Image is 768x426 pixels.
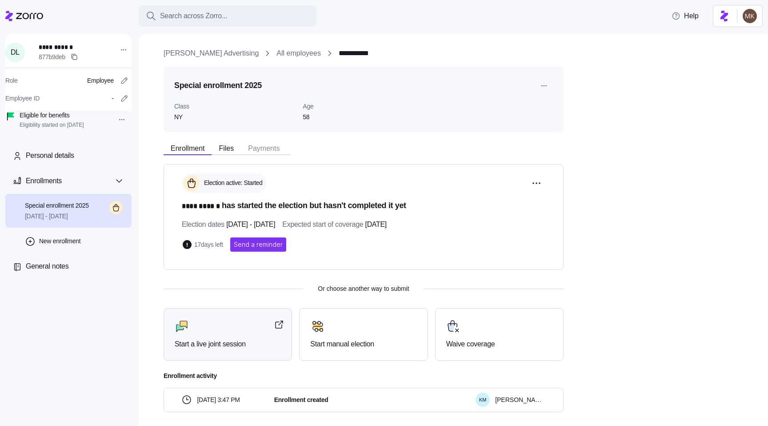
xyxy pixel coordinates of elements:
[379,220,401,231] span: [DATE]
[174,80,265,91] h1: Special enrollment 2025
[11,49,20,56] span: D L
[495,396,546,405] span: [PERSON_NAME]
[220,145,236,152] span: Files
[182,200,545,213] h1: has started the election but hasn't completed it yet
[160,11,232,22] span: Search across Zorro...
[280,48,327,59] a: All employees
[743,9,757,23] img: 5ab780eebedb11a070f00e4a129a1a32
[201,179,266,188] span: Election active: Started
[446,339,552,350] span: Waive coverage
[197,396,243,405] span: [DATE] 3:47 PM
[39,52,68,61] span: 877b9deb
[164,285,564,294] span: Or choose another way to submit
[274,396,330,405] span: Enrollment created
[139,5,316,27] button: Search across Zorro...
[171,145,206,152] span: Enrollment
[288,220,401,231] span: Expected start of coverage
[164,372,564,381] span: Enrollment activity
[310,339,416,350] span: Start manual election
[26,261,70,272] span: General notes
[164,48,262,59] a: [PERSON_NAME] Advertising
[20,121,87,129] span: Eligibility started on [DATE]
[303,113,392,121] span: 58
[25,201,93,210] span: Special enrollment 2025
[303,102,392,111] span: Age
[39,237,83,245] span: New enrollment
[671,11,699,21] span: Help
[175,339,281,350] span: Start a live joint session
[5,94,40,103] span: Employee ID
[229,220,281,231] span: [DATE] - [DATE]
[194,241,224,249] span: 17 days left
[26,176,63,187] span: Enrollments
[111,94,114,103] span: -
[235,241,284,249] span: Send a reminder
[250,145,282,152] span: Payments
[182,220,281,231] span: Election dates
[5,76,17,85] span: Role
[231,238,287,252] button: Send a reminder
[174,102,296,111] span: Class
[664,7,706,25] button: Help
[479,398,487,403] span: K M
[86,76,114,85] span: Employee
[26,150,76,161] span: Personal details
[20,111,87,120] span: Eligible for benefits
[174,113,296,121] span: NY
[25,212,93,221] span: [DATE] - [DATE]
